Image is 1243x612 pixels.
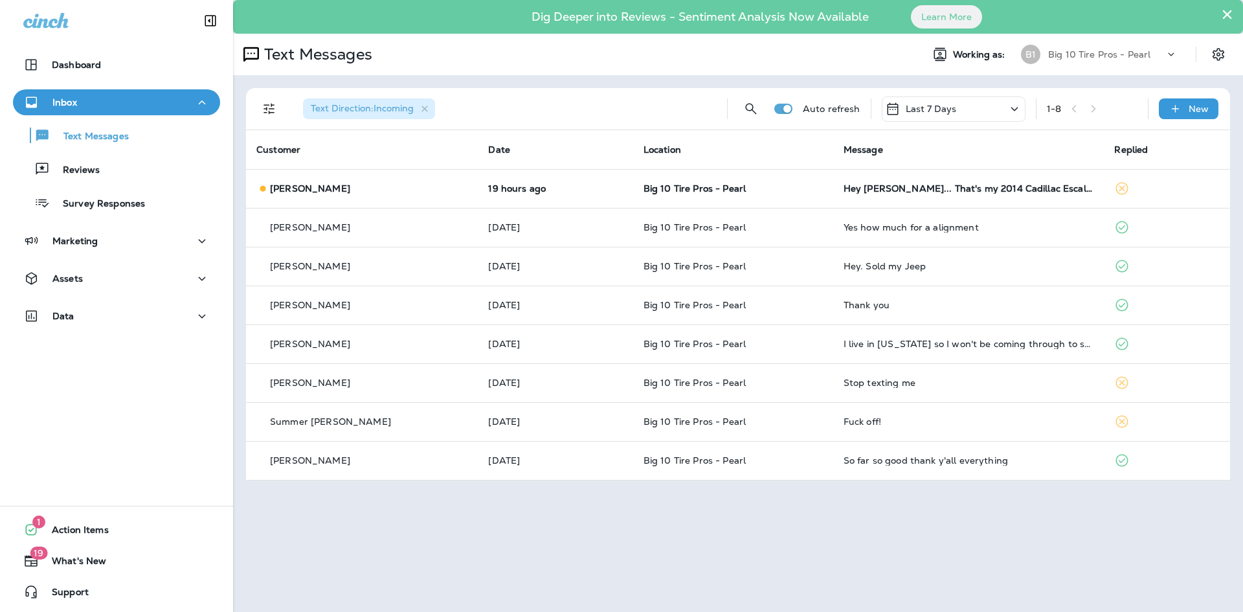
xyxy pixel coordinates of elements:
div: Yes how much for a alignment [844,222,1094,232]
p: Big 10 Tire Pros - Pearl [1048,49,1150,60]
p: Dig Deeper into Reviews - Sentiment Analysis Now Available [494,15,906,19]
p: Inbox [52,97,77,108]
button: Close [1221,4,1233,25]
span: Big 10 Tire Pros - Pearl [644,183,746,194]
p: Survey Responses [50,198,145,210]
p: Marketing [52,236,98,246]
button: Filters [256,96,282,122]
p: Sep 25, 2025 11:24 AM [488,455,622,466]
button: Search Messages [738,96,764,122]
p: Assets [52,273,83,284]
p: [PERSON_NAME] [270,222,350,232]
p: New [1189,104,1209,114]
span: Support [39,587,89,602]
p: [PERSON_NAME] [270,183,350,194]
p: [PERSON_NAME] [270,378,350,388]
span: 19 [30,547,47,560]
button: Marketing [13,228,220,254]
div: Hey Parrish... That's my 2014 Cadillac Escalade needing an alignment. What kind of deal can you g... [844,183,1094,194]
button: 1Action Items [13,517,220,543]
p: Last 7 Days [906,104,957,114]
button: Settings [1207,43,1230,66]
p: [PERSON_NAME] [270,300,350,310]
div: Stop texting me [844,378,1094,388]
p: Sep 26, 2025 09:25 AM [488,416,622,427]
button: Dashboard [13,52,220,78]
p: Data [52,311,74,321]
span: Text Direction : Incoming [311,102,414,114]
button: Support [13,579,220,605]
p: Reviews [50,164,100,177]
div: I live in georgia so I won't be coming through to see you guys in pearl [844,339,1094,349]
button: Inbox [13,89,220,115]
span: Big 10 Tire Pros - Pearl [644,377,746,389]
button: Assets [13,266,220,291]
span: Big 10 Tire Pros - Pearl [644,455,746,466]
p: Text Messages [259,45,372,64]
p: Oct 1, 2025 01:50 PM [488,222,622,232]
span: Big 10 Tire Pros - Pearl [644,299,746,311]
button: Survey Responses [13,189,220,216]
div: So far so good thank y'all everything [844,455,1094,466]
p: Sep 29, 2025 10:24 AM [488,261,622,271]
p: [PERSON_NAME] [270,455,350,466]
button: Data [13,303,220,329]
div: B1 [1021,45,1040,64]
div: Text Direction:Incoming [303,98,435,119]
p: Dashboard [52,60,101,70]
span: Replied [1114,144,1148,155]
div: 1 - 8 [1047,104,1061,114]
div: Thank you [844,300,1094,310]
button: Collapse Sidebar [192,8,229,34]
p: Summer [PERSON_NAME] [270,416,391,427]
span: Message [844,144,883,155]
button: Reviews [13,155,220,183]
span: What's New [39,556,106,571]
button: 19What's New [13,548,220,574]
span: Big 10 Tire Pros - Pearl [644,260,746,272]
button: Learn More [911,5,982,28]
p: Sep 27, 2025 09:12 PM [488,339,622,349]
p: Auto refresh [803,104,860,114]
p: Text Messages [50,131,129,143]
span: Location [644,144,681,155]
p: Sep 29, 2025 08:04 AM [488,300,622,310]
span: Customer [256,144,300,155]
span: Date [488,144,510,155]
p: [PERSON_NAME] [270,261,350,271]
div: Fuck off! [844,416,1094,427]
span: Big 10 Tire Pros - Pearl [644,416,746,427]
span: Big 10 Tire Pros - Pearl [644,338,746,350]
span: Big 10 Tire Pros - Pearl [644,221,746,233]
span: 1 [32,516,45,528]
button: Text Messages [13,122,220,149]
span: Working as: [953,49,1008,60]
span: Action Items [39,525,109,540]
div: Hey. Sold my Jeep [844,261,1094,271]
p: Oct 2, 2025 11:38 AM [488,183,622,194]
p: Sep 26, 2025 10:52 AM [488,378,622,388]
p: [PERSON_NAME] [270,339,350,349]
